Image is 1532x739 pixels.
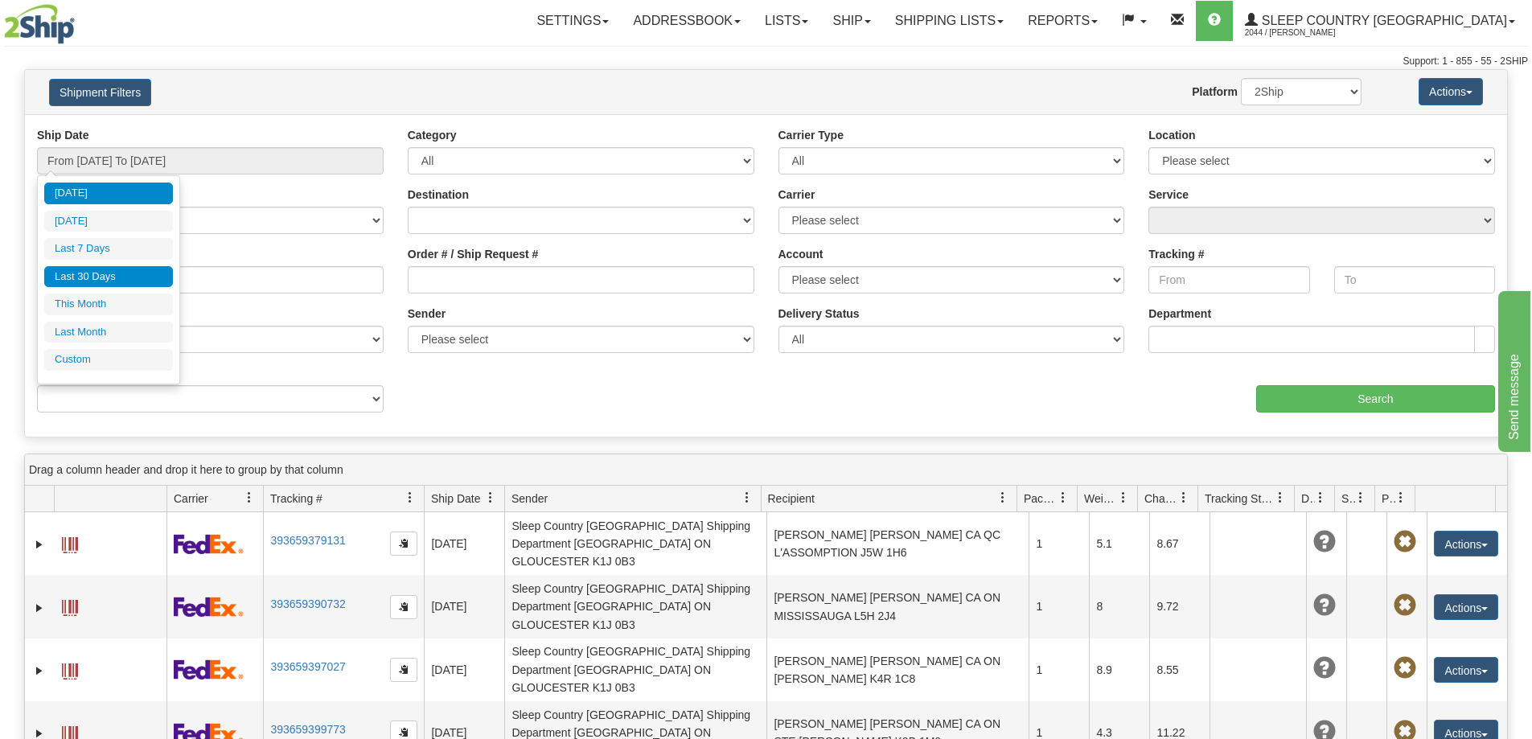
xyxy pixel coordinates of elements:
[1347,484,1374,511] a: Shipment Issues filter column settings
[883,1,1016,41] a: Shipping lists
[408,127,457,143] label: Category
[1148,127,1195,143] label: Location
[778,246,824,262] label: Account
[1394,657,1416,679] span: Pickup Not Assigned
[390,595,417,619] button: Copy to clipboard
[778,306,860,322] label: Delivery Status
[1382,491,1395,507] span: Pickup Status
[390,658,417,682] button: Copy to clipboard
[25,454,1507,486] div: grid grouping header
[1148,266,1309,294] input: From
[1192,84,1238,100] label: Platform
[49,79,151,106] button: Shipment Filters
[1434,531,1498,556] button: Actions
[1205,491,1275,507] span: Tracking Status
[766,512,1029,575] td: [PERSON_NAME] [PERSON_NAME] CA QC L'ASSOMPTION J5W 1H6
[270,534,345,547] a: 393659379131
[1307,484,1334,511] a: Delivery Status filter column settings
[62,530,78,556] a: Label
[621,1,753,41] a: Addressbook
[270,491,322,507] span: Tracking #
[1149,575,1210,638] td: 9.72
[1258,14,1507,27] span: Sleep Country [GEOGRAPHIC_DATA]
[504,512,766,575] td: Sleep Country [GEOGRAPHIC_DATA] Shipping Department [GEOGRAPHIC_DATA] ON GLOUCESTER K1J 0B3
[270,660,345,673] a: 393659397027
[778,187,815,203] label: Carrier
[524,1,621,41] a: Settings
[44,211,173,232] li: [DATE]
[408,246,539,262] label: Order # / Ship Request #
[1016,1,1110,41] a: Reports
[1313,594,1336,617] span: Unknown
[1084,491,1118,507] span: Weight
[44,322,173,343] li: Last Month
[44,238,173,260] li: Last 7 Days
[408,306,446,322] label: Sender
[408,187,469,203] label: Destination
[44,294,173,315] li: This Month
[424,638,504,701] td: [DATE]
[820,1,882,41] a: Ship
[1144,491,1178,507] span: Charge
[62,656,78,682] a: Label
[1029,512,1089,575] td: 1
[236,484,263,511] a: Carrier filter column settings
[1233,1,1527,41] a: Sleep Country [GEOGRAPHIC_DATA] 2044 / [PERSON_NAME]
[504,638,766,701] td: Sleep Country [GEOGRAPHIC_DATA] Shipping Department [GEOGRAPHIC_DATA] ON GLOUCESTER K1J 0B3
[390,532,417,556] button: Copy to clipboard
[1419,78,1483,105] button: Actions
[431,491,480,507] span: Ship Date
[1089,575,1149,638] td: 8
[31,663,47,679] a: Expand
[1387,484,1415,511] a: Pickup Status filter column settings
[174,597,244,617] img: 2 - FedEx Express®
[44,183,173,204] li: [DATE]
[766,638,1029,701] td: [PERSON_NAME] [PERSON_NAME] CA ON [PERSON_NAME] K4R 1C8
[1089,638,1149,701] td: 8.9
[733,484,761,511] a: Sender filter column settings
[1148,306,1211,322] label: Department
[31,600,47,616] a: Expand
[4,4,75,44] img: logo2044.jpg
[1049,484,1077,511] a: Packages filter column settings
[1267,484,1294,511] a: Tracking Status filter column settings
[270,723,345,736] a: 393659399773
[1024,491,1058,507] span: Packages
[989,484,1017,511] a: Recipient filter column settings
[174,534,244,554] img: 2 - FedEx Express®
[768,491,815,507] span: Recipient
[1341,491,1355,507] span: Shipment Issues
[4,55,1528,68] div: Support: 1 - 855 - 55 - 2SHIP
[504,575,766,638] td: Sleep Country [GEOGRAPHIC_DATA] Shipping Department [GEOGRAPHIC_DATA] ON GLOUCESTER K1J 0B3
[766,575,1029,638] td: [PERSON_NAME] [PERSON_NAME] CA ON MISSISSAUGA L5H 2J4
[511,491,548,507] span: Sender
[1245,25,1366,41] span: 2044 / [PERSON_NAME]
[1029,638,1089,701] td: 1
[44,266,173,288] li: Last 30 Days
[1394,594,1416,617] span: Pickup Not Assigned
[1394,531,1416,553] span: Pickup Not Assigned
[62,593,78,618] a: Label
[1149,512,1210,575] td: 8.67
[174,659,244,679] img: 2 - FedEx Express®
[1148,187,1189,203] label: Service
[12,10,149,29] div: Send message
[31,536,47,552] a: Expand
[44,349,173,371] li: Custom
[270,597,345,610] a: 393659390732
[1301,491,1315,507] span: Delivery Status
[1434,594,1498,620] button: Actions
[1110,484,1137,511] a: Weight filter column settings
[424,575,504,638] td: [DATE]
[1029,575,1089,638] td: 1
[1434,657,1498,683] button: Actions
[1170,484,1197,511] a: Charge filter column settings
[1256,385,1495,413] input: Search
[1089,512,1149,575] td: 5.1
[477,484,504,511] a: Ship Date filter column settings
[1148,246,1204,262] label: Tracking #
[1149,638,1210,701] td: 8.55
[174,491,208,507] span: Carrier
[1495,287,1530,451] iframe: chat widget
[37,127,89,143] label: Ship Date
